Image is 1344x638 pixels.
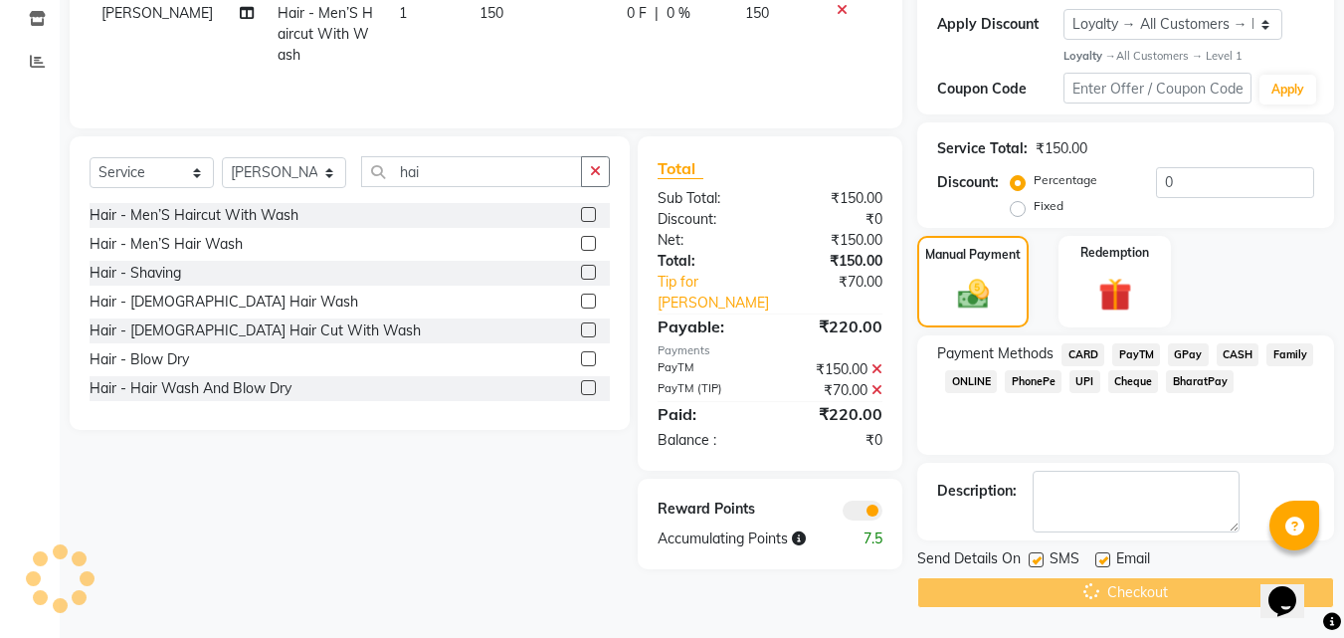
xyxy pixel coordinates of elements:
[770,188,897,209] div: ₹150.00
[834,529,897,549] div: 7.5
[90,205,298,226] div: Hair - Men’S Haircut With Wash
[1034,197,1063,215] label: Fixed
[1061,343,1104,366] span: CARD
[643,251,770,272] div: Total:
[643,359,770,380] div: PayTM
[1050,548,1079,573] span: SMS
[90,349,189,370] div: Hair - Blow Dry
[1108,370,1159,393] span: Cheque
[1116,548,1150,573] span: Email
[667,3,690,24] span: 0 %
[1088,274,1142,315] img: _gift.svg
[90,320,421,341] div: Hair - [DEMOGRAPHIC_DATA] Hair Cut With Wash
[643,272,791,314] a: Tip for [PERSON_NAME]
[655,3,659,24] span: |
[792,272,898,314] div: ₹70.00
[945,370,997,393] span: ONLINE
[1112,343,1160,366] span: PayTM
[948,276,999,312] img: _cash.svg
[643,380,770,401] div: PayTM (TIP)
[770,380,897,401] div: ₹70.00
[745,4,769,22] span: 150
[1036,138,1087,159] div: ₹150.00
[90,263,181,284] div: Hair - Shaving
[643,529,834,549] div: Accumulating Points
[1168,343,1209,366] span: GPay
[643,315,770,338] div: Payable:
[658,342,882,359] div: Payments
[399,4,407,22] span: 1
[1005,370,1061,393] span: PhonePe
[1217,343,1259,366] span: CASH
[770,230,897,251] div: ₹150.00
[770,402,897,426] div: ₹220.00
[278,4,373,64] span: Hair - Men’S Haircut With Wash
[937,138,1028,159] div: Service Total:
[925,246,1021,264] label: Manual Payment
[770,430,897,451] div: ₹0
[1069,370,1100,393] span: UPI
[1166,370,1234,393] span: BharatPay
[643,402,770,426] div: Paid:
[1063,73,1251,104] input: Enter Offer / Coupon Code
[643,430,770,451] div: Balance :
[937,14,1062,35] div: Apply Discount
[1034,171,1097,189] label: Percentage
[1260,558,1324,618] iframe: chat widget
[643,499,770,521] div: Reward Points
[937,481,1017,502] div: Description:
[770,209,897,230] div: ₹0
[361,156,582,187] input: Search or Scan
[90,378,291,399] div: Hair - Hair Wash And Blow Dry
[627,3,647,24] span: 0 F
[90,292,358,313] div: Hair - [DEMOGRAPHIC_DATA] Hair Wash
[658,158,703,179] span: Total
[1259,75,1316,105] button: Apply
[917,548,1021,573] span: Send Details On
[937,172,999,193] div: Discount:
[1063,48,1314,65] div: All Customers → Level 1
[480,4,503,22] span: 150
[643,209,770,230] div: Discount:
[643,188,770,209] div: Sub Total:
[90,234,243,255] div: Hair - Men’S Hair Wash
[770,359,897,380] div: ₹150.00
[770,251,897,272] div: ₹150.00
[937,79,1062,100] div: Coupon Code
[1266,343,1313,366] span: Family
[643,230,770,251] div: Net:
[937,343,1054,364] span: Payment Methods
[770,315,897,338] div: ₹220.00
[101,4,213,22] span: [PERSON_NAME]
[1080,244,1149,262] label: Redemption
[1063,49,1116,63] strong: Loyalty →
